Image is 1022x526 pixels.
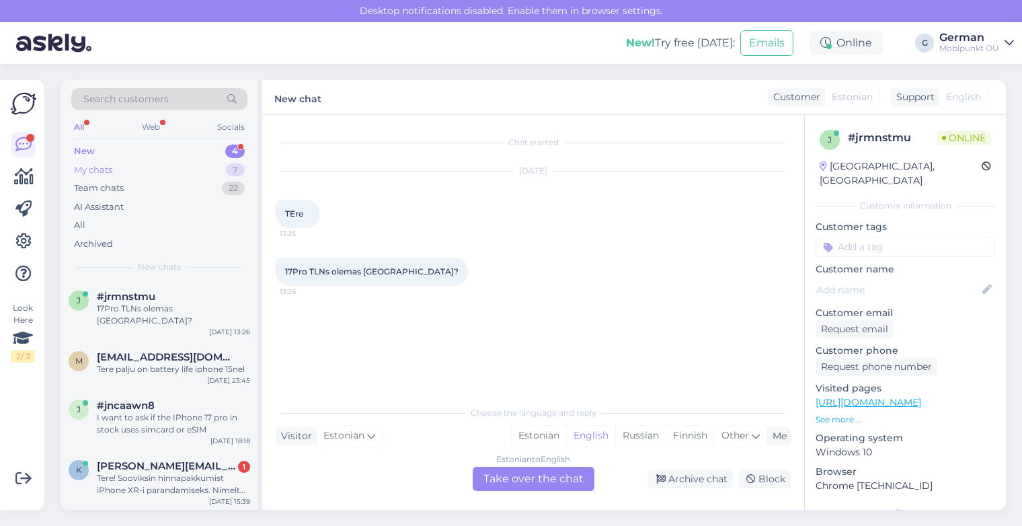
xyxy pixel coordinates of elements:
p: Customer phone [816,344,995,358]
img: Askly Logo [11,91,36,116]
p: Customer email [816,306,995,320]
div: Me [767,429,787,443]
p: Windows 10 [816,445,995,459]
span: j [77,295,81,305]
span: Other [721,429,749,441]
div: I want to ask if the IPhone 17 pro in stock uses simcard or eSIM [97,412,250,436]
div: AI Assistant [74,200,124,214]
div: Online [810,31,883,55]
div: Take over the chat [473,467,594,491]
label: New chat [274,88,321,106]
div: Block [738,470,791,488]
div: Visitor [276,429,312,443]
span: Online [937,130,991,145]
div: Request phone number [816,358,937,376]
div: Customer [768,90,820,104]
div: Socials [214,118,247,136]
a: GermanMobipunkt OÜ [939,32,1014,54]
span: k [76,465,82,475]
div: G [915,34,934,52]
b: New! [626,36,655,49]
span: kristofer.ild@gmail.com [97,460,237,472]
a: [URL][DOMAIN_NAME] [816,396,921,408]
p: Customer name [816,262,995,276]
div: Tere palju on battery life iphone 15nel [97,363,250,375]
div: Archive chat [648,470,733,488]
div: Tere! Sooviksin hinnapakkumist iPhone XR-i parandamiseks. Nimelt WiFi ja 4G enam ei tööta üldse, ... [97,472,250,496]
div: [DATE] 18:18 [210,436,250,446]
span: m [75,356,83,366]
div: [DATE] 23:45 [207,375,250,385]
div: Request email [816,320,894,338]
input: Add name [816,283,980,297]
div: 4 [225,145,245,158]
div: Choose the language and reply [276,407,791,419]
div: English [566,426,615,446]
div: Customer information [816,200,995,212]
p: Operating system [816,431,995,445]
p: Chrome [TECHNICAL_ID] [816,479,995,493]
p: Visited pages [816,381,995,396]
span: Search customers [83,92,169,106]
span: Estonian [323,428,364,443]
span: j [77,404,81,414]
div: Extra [816,506,995,519]
div: My chats [74,163,112,177]
span: j [828,135,832,145]
span: #jrmnstmu [97,291,155,303]
div: # jrmnstmu [848,130,937,146]
span: #jncaawn8 [97,400,155,412]
div: Support [891,90,935,104]
div: Look Here [11,302,35,363]
div: Finnish [666,426,714,446]
div: 1 [238,461,250,473]
span: TEre [285,209,303,219]
div: [DATE] [276,165,791,177]
span: Estonian [832,90,873,104]
div: [DATE] 13:26 [209,327,250,337]
div: Estonian [512,426,566,446]
div: [GEOGRAPHIC_DATA], [GEOGRAPHIC_DATA] [820,159,982,188]
div: Russian [615,426,666,446]
div: [DATE] 15:39 [209,496,250,506]
button: Emails [740,30,793,56]
div: New [74,145,95,158]
div: 2 / 3 [11,350,35,363]
p: Browser [816,465,995,479]
p: Customer tags [816,220,995,234]
div: 22 [222,182,245,195]
span: 17Pro TLNs olemas [GEOGRAPHIC_DATA]? [285,266,459,276]
span: English [946,90,981,104]
div: Archived [74,237,113,251]
div: Mobipunkt OÜ [939,43,999,54]
span: 13:25 [280,229,330,239]
div: Team chats [74,182,124,195]
div: German [939,32,999,43]
div: 17Pro TLNs olemas [GEOGRAPHIC_DATA]? [97,303,250,327]
div: Web [139,118,163,136]
input: Add a tag [816,237,995,257]
span: New chats [138,261,181,273]
div: All [71,118,87,136]
div: Estonian to English [496,453,570,465]
div: Chat started [276,137,791,149]
span: mattiaspalu@gmail.com [97,351,237,363]
div: All [74,219,85,232]
div: 7 [226,163,245,177]
div: Try free [DATE]: [626,35,735,51]
p: See more ... [816,414,995,426]
span: 13:26 [280,287,330,297]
